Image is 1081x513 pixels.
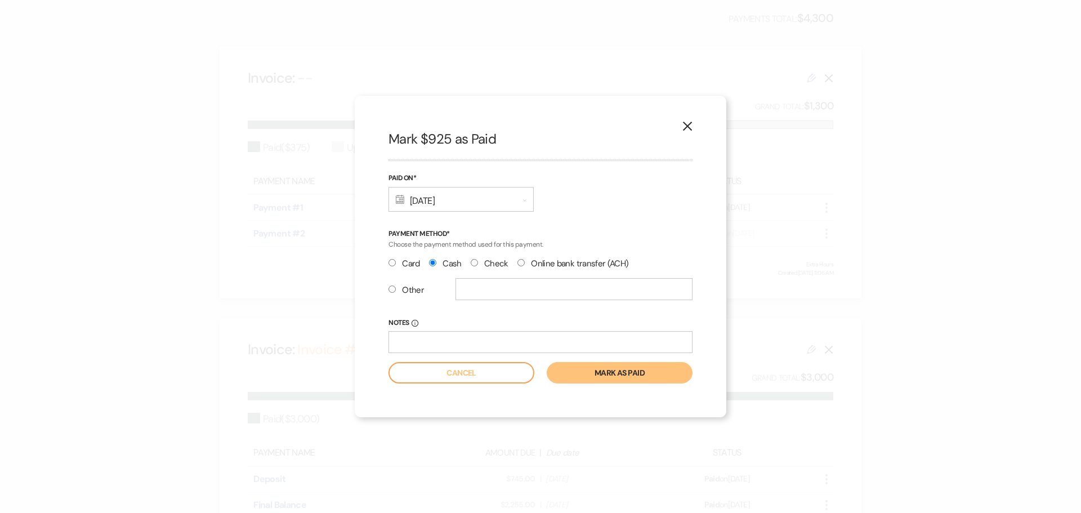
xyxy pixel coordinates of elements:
input: Card [388,259,396,266]
label: Paid On* [388,172,534,185]
label: Online bank transfer (ACH) [517,256,629,271]
p: Payment Method* [388,229,693,239]
label: Card [388,256,420,271]
input: Other [388,286,396,293]
label: Other [388,283,424,298]
input: Cash [429,259,436,266]
button: Cancel [388,362,534,383]
button: Mark as paid [547,362,693,383]
span: Choose the payment method used for this payment. [388,240,543,249]
label: Notes [388,317,693,329]
label: Cash [429,256,462,271]
h2: Mark $925 as Paid [388,130,693,149]
div: [DATE] [388,187,534,212]
input: Online bank transfer (ACH) [517,259,525,266]
label: Check [471,256,508,271]
input: Check [471,259,478,266]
